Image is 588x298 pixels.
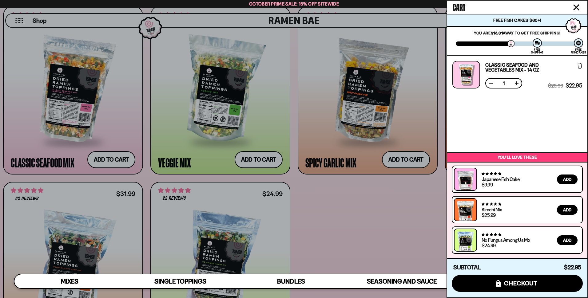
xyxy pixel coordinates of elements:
[236,274,347,288] a: Bundles
[482,233,501,237] span: 4.82 stars
[482,202,501,206] span: 4.76 stars
[154,277,206,285] span: Single Toppings
[125,274,236,288] a: Single Toppings
[571,48,586,54] div: Free Fishcakes
[563,208,571,212] span: Add
[557,205,578,215] button: Add
[482,243,495,248] div: $24.99
[557,174,578,184] button: Add
[563,177,571,182] span: Add
[548,83,563,88] span: $26.99
[566,83,582,88] span: $22.95
[277,277,305,285] span: Bundles
[482,213,495,218] div: $25.99
[249,1,339,7] span: October Prime Sale: 15% off Sitewide
[557,235,578,245] button: Add
[504,280,538,287] span: checkout
[572,3,581,12] button: Close cart
[485,62,548,72] a: Classic Seafood and Vegetables Mix - 14 OZ
[482,176,519,182] a: Japanese Fish Cake
[367,277,437,285] span: Seasoning and Sauce
[61,277,78,285] span: Mixes
[456,30,579,35] p: You are away to get Free Shipping!
[563,238,571,242] span: Add
[482,182,493,187] div: $9.99
[531,48,543,54] div: Free Shipping
[453,0,465,13] span: Cart
[499,81,509,86] span: 1
[453,265,481,271] h4: Subtotal
[14,274,125,288] a: Mixes
[493,18,541,23] span: Free Fish Cakes $60+!
[491,30,503,35] strong: $13.01
[449,155,586,160] p: You’ll love these
[452,275,583,292] button: checkout
[482,237,530,243] a: No Fungus Among Us Mix
[482,172,501,176] span: 4.77 stars
[564,264,581,271] span: $22.95
[482,206,502,213] a: Kimchi Mix
[346,274,457,288] a: Seasoning and Sauce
